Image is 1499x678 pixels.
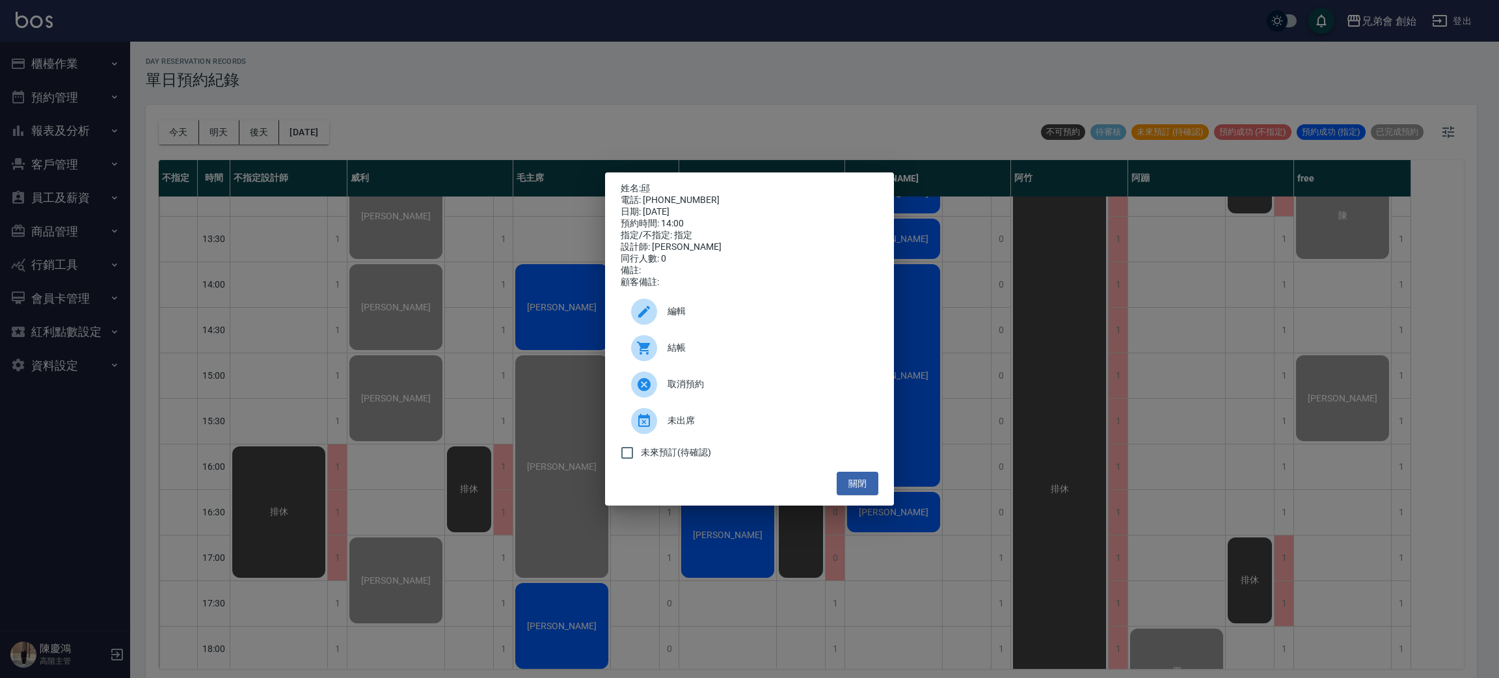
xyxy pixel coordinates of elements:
[621,218,878,230] div: 預約時間: 14:00
[621,366,878,403] div: 取消預約
[621,195,878,206] div: 電話: [PHONE_NUMBER]
[668,414,868,427] span: 未出席
[621,403,878,439] div: 未出席
[621,241,878,253] div: 設計師: [PERSON_NAME]
[641,183,650,193] a: 邱
[641,446,711,459] span: 未來預訂(待確認)
[621,206,878,218] div: 日期: [DATE]
[668,377,868,391] span: 取消預約
[621,293,878,330] div: 編輯
[621,265,878,277] div: 備註:
[621,330,878,366] a: 結帳
[668,305,868,318] span: 編輯
[621,183,878,195] p: 姓名:
[837,472,878,496] button: 關閉
[621,277,878,288] div: 顧客備註:
[668,341,868,355] span: 結帳
[621,230,878,241] div: 指定/不指定: 指定
[621,253,878,265] div: 同行人數: 0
